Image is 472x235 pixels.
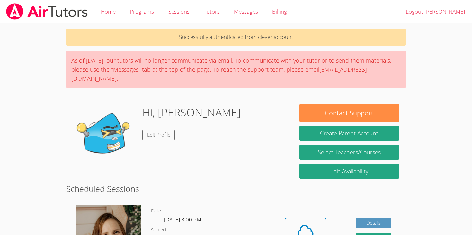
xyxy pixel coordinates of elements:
[151,226,167,234] dt: Subject
[66,183,406,195] h2: Scheduled Sessions
[299,164,399,179] a: Edit Availability
[73,104,137,168] img: default.png
[142,104,241,121] h1: Hi, [PERSON_NAME]
[299,104,399,122] button: Contact Support
[66,51,406,88] div: As of [DATE], our tutors will no longer communicate via email. To communicate with your tutor or ...
[164,216,201,223] span: [DATE] 3:00 PM
[151,207,161,215] dt: Date
[66,29,406,46] p: Successfully authenticated from clever account
[299,126,399,141] button: Create Parent Account
[234,8,258,15] span: Messages
[299,145,399,160] a: Select Teachers/Courses
[5,3,88,20] img: airtutors_banner-c4298cdbf04f3fff15de1276eac7730deb9818008684d7c2e4769d2f7ddbe033.png
[142,130,175,140] a: Edit Profile
[356,218,391,228] a: Details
